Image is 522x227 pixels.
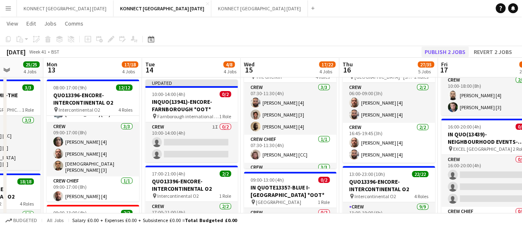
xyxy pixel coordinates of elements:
[72,217,237,223] div: Salary £0.00 + Expenses £0.00 + Subsistence £0.00 =
[53,84,87,91] span: 08:00-17:00 (9h)
[244,47,336,168] app-job-card: 07:30-03:59 (20h29m) (Thu)8/8QUO13354-VEO EVENTS-THE GHERKIN The Gherkin4 RolesCrew3/307:30-11:30...
[152,171,185,177] span: 17:00-21:00 (4h)
[318,199,330,205] span: 1 Role
[342,123,435,163] app-card-role: Crew2/216:45-19:45 (3h)[PERSON_NAME] [4][PERSON_NAME] [4]
[418,61,434,68] span: 27/35
[250,177,284,183] span: 09:00-13:00 (4h)
[17,178,34,185] span: 18/18
[17,0,113,16] button: KONNECT [GEOGRAPHIC_DATA] [DATE]
[4,216,38,225] button: Budgeted
[185,217,237,223] span: Total Budgeted £0.00
[121,210,132,216] span: 2/2
[122,68,138,75] div: 4 Jobs
[440,65,448,75] span: 17
[157,113,219,119] span: Farnborough international conference centre
[47,80,139,201] app-job-card: 08:00-17:00 (9h)12/12QUO13396-ENCORE-INTERCONTINENTAL O2 Intercontinental O24 Roles[PERSON_NAME] ...
[342,61,353,68] span: Thu
[319,68,335,75] div: 4 Jobs
[418,68,434,75] div: 5 Jobs
[219,193,231,199] span: 1 Role
[22,84,34,91] span: 3/3
[23,61,40,68] span: 25/25
[47,91,139,106] h3: QUO13396-ENCORE-INTERCONTINENTAL O2
[448,124,481,130] span: 16:00-20:00 (4h)
[412,171,428,177] span: 22/22
[145,178,238,192] h3: QUO13396-ENCORE-INTERCONTINENTAL O2
[22,107,34,113] span: 1 Role
[27,49,48,55] span: Week 41
[224,68,236,75] div: 4 Jobs
[223,61,235,68] span: 4/8
[318,177,330,183] span: 0/2
[244,135,336,163] app-card-role: Crew Chief1/107:30-11:30 (4h)[PERSON_NAME] [CC]
[211,0,308,16] button: KONNECT [GEOGRAPHIC_DATA] [DATE]
[51,49,59,55] div: BST
[44,20,57,27] span: Jobs
[61,18,87,29] a: Comms
[145,122,238,162] app-card-role: Crew1I0/210:00-14:00 (4h)
[47,61,57,68] span: Mon
[65,20,83,27] span: Comms
[13,218,37,223] span: Budgeted
[453,146,512,152] span: EXCEL [GEOGRAPHIC_DATA]
[3,18,21,29] a: View
[421,47,469,57] button: Publish 2 jobs
[7,48,26,56] div: [DATE]
[244,184,336,199] h3: IN QUOTE13357-BLUE I-[GEOGRAPHIC_DATA] *OOT*
[26,20,36,27] span: Edit
[244,61,255,68] span: Wed
[342,178,435,193] h3: QUO13396-ENCORE-INTERCONTINENTAL O2
[414,193,428,199] span: 4 Roles
[53,210,87,216] span: 09:00-13:00 (4h)
[41,18,60,29] a: Jobs
[45,65,57,75] span: 13
[113,0,211,16] button: KONNECT [GEOGRAPHIC_DATA] [DATE]
[144,65,155,75] span: 14
[341,65,353,75] span: 16
[256,199,301,205] span: [GEOGRAPHIC_DATA]
[220,171,231,177] span: 2/2
[470,47,515,57] button: Revert 2 jobs
[20,201,34,207] span: 4 Roles
[47,122,139,176] app-card-role: Crew3/309:00-17:00 (8h)[PERSON_NAME] [4][PERSON_NAME] [4][DEMOGRAPHIC_DATA][PERSON_NAME] [3]
[342,83,435,123] app-card-role: Crew2/206:00-09:00 (3h)[PERSON_NAME] [4][PERSON_NAME] [4]
[45,217,65,223] span: All jobs
[47,176,139,204] app-card-role: Crew Chief1/109:00-17:00 (8h)[PERSON_NAME] [4]
[145,61,155,68] span: Tue
[118,107,132,113] span: 4 Roles
[243,65,255,75] span: 15
[349,171,385,177] span: 13:00-23:00 (10h)
[157,193,199,199] span: Intercontinental O2
[7,20,18,27] span: View
[122,61,138,68] span: 17/18
[244,163,336,215] app-card-role: Crew3/3
[145,80,238,86] div: Updated
[342,47,435,163] app-job-card: 06:00-19:45 (13h45m)4/4QUO13435-FIREBIRD-[GEOGRAPHIC_DATA] [GEOGRAPHIC_DATA] - [STREET_ADDRESS]2 ...
[152,91,185,97] span: 10:00-14:00 (4h)
[145,80,238,162] app-job-card: Updated10:00-14:00 (4h)0/2INQUO(13941)-ENCORE-FARNBOROUGH *OOT* Farnborough international confere...
[219,113,231,119] span: 1 Role
[59,107,100,113] span: Intercontinental O2
[220,91,231,97] span: 0/2
[244,83,336,135] app-card-role: Crew3/307:30-11:30 (4h)[PERSON_NAME] [4][PERSON_NAME] [3][PERSON_NAME] [4]
[23,18,39,29] a: Edit
[145,98,238,113] h3: INQUO(13941)-ENCORE-FARNBOROUGH *OOT*
[354,193,396,199] span: Intercontinental O2
[441,61,448,68] span: Fri
[24,68,39,75] div: 4 Jobs
[319,61,335,68] span: 17/22
[116,84,132,91] span: 12/12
